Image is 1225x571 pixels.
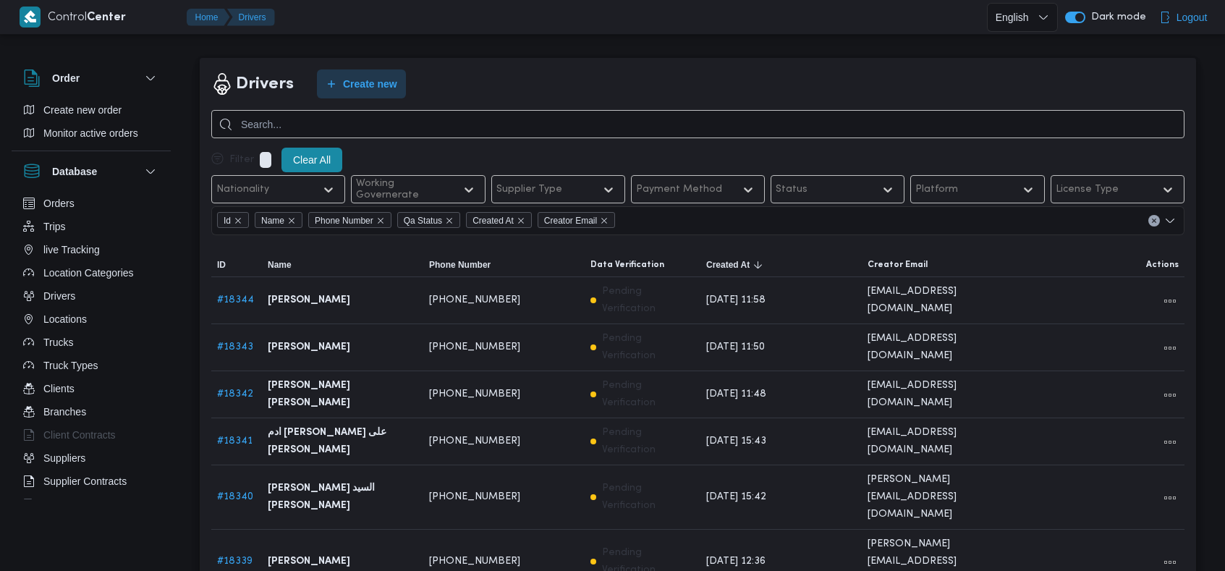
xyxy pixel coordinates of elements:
button: Remove Id from selection in this group [234,216,242,225]
span: Qa Status [397,212,460,228]
button: Remove Phone Number from selection in this group [376,216,385,225]
div: Order [12,98,171,151]
b: [PERSON_NAME] [268,339,350,356]
span: Branches [43,403,86,420]
button: Clear All [281,148,342,172]
span: [PHONE_NUMBER] [429,386,520,403]
span: Monitor active orders [43,124,138,142]
button: Truck Types [17,354,165,377]
button: ID [211,253,262,276]
button: All actions [1161,292,1179,310]
span: [EMAIL_ADDRESS][DOMAIN_NAME] [868,283,1017,318]
p: Pending Verification [602,424,695,459]
span: [DATE] 11:50 [706,339,765,356]
a: #18339 [217,557,253,566]
button: Monitor active orders [17,122,165,145]
a: #18341 [217,436,253,446]
span: Phone Number [315,213,373,229]
span: Id [217,212,249,228]
div: Platform [915,184,958,195]
input: Search... [211,110,1184,138]
div: Database [12,192,171,505]
span: Created At; Sorted in descending order [706,259,750,271]
span: Id [224,213,231,229]
span: Logout [1177,9,1208,26]
span: [EMAIL_ADDRESS][DOMAIN_NAME] [868,377,1017,412]
button: Drivers [227,9,275,26]
span: Dark mode [1085,12,1146,23]
a: #18342 [217,389,253,399]
button: Trips [17,215,165,238]
div: Status [776,184,808,195]
b: ادم [PERSON_NAME] على [PERSON_NAME] [268,424,417,459]
button: Name [262,253,423,276]
span: [DATE] 12:36 [706,553,766,570]
button: Created AtSorted in descending order [700,253,862,276]
button: Location Categories [17,261,165,284]
button: Suppliers [17,447,165,470]
span: Create new order [43,101,122,119]
span: Actions [1146,259,1179,271]
p: Pending Verification [602,377,695,412]
span: Creator Email [868,259,928,271]
span: Qa Status [404,213,442,229]
h3: Order [52,69,80,87]
b: Center [87,12,126,23]
button: Devices [17,493,165,516]
button: live Tracking [17,238,165,261]
a: #18340 [217,492,253,502]
span: Locations [43,310,87,328]
p: Pending Verification [602,480,695,515]
span: [DATE] 15:43 [706,433,766,450]
span: [PERSON_NAME][EMAIL_ADDRESS][DOMAIN_NAME] [868,471,1017,523]
b: [PERSON_NAME] السيد [PERSON_NAME] [268,480,417,515]
span: [DATE] 11:48 [706,386,766,403]
span: [EMAIL_ADDRESS][DOMAIN_NAME] [868,424,1017,459]
button: Open list of options [1164,215,1176,227]
span: [DATE] 15:42 [706,488,766,506]
span: [EMAIL_ADDRESS][DOMAIN_NAME] [868,330,1017,365]
div: License Type [1056,184,1119,195]
span: Suppliers [43,449,85,467]
span: [PHONE_NUMBER] [429,339,520,356]
button: Client Contracts [17,423,165,447]
button: All actions [1161,433,1179,451]
span: Devices [43,496,80,513]
span: Create new [343,75,397,93]
button: Create new [317,69,406,98]
span: [DATE] 11:58 [706,292,766,309]
button: Clear input [1148,215,1160,227]
span: Location Categories [43,264,134,282]
span: Phone Number [429,259,491,271]
p: 0 [260,152,271,168]
span: ID [217,259,226,271]
span: live Tracking [43,241,100,258]
span: [PHONE_NUMBER] [429,553,520,570]
svg: Sorted in descending order [753,259,764,271]
button: All actions [1161,339,1179,357]
span: Orders [43,195,75,212]
span: Created At [472,213,514,229]
span: Trips [43,218,66,235]
button: Branches [17,400,165,423]
button: Remove Creator Email from selection in this group [600,216,609,225]
button: Clients [17,377,165,400]
button: Remove Created At from selection in this group [517,216,525,225]
span: Clients [43,380,75,397]
button: Drivers [17,284,165,308]
span: Data Verification [590,259,664,271]
button: Remove Name from selection in this group [287,216,296,225]
span: Client Contracts [43,426,116,444]
button: Trucks [17,331,165,354]
span: [PHONE_NUMBER] [429,292,520,309]
div: Working Governerate [356,178,448,201]
b: [PERSON_NAME] [PERSON_NAME] [268,377,417,412]
button: Orders [17,192,165,215]
button: All actions [1161,489,1179,507]
span: Drivers [43,287,75,305]
b: [PERSON_NAME] [268,292,350,309]
button: All actions [1161,554,1179,571]
button: Home [187,9,230,26]
button: Remove Qa Status from selection in this group [445,216,454,225]
button: Phone Number [423,253,585,276]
